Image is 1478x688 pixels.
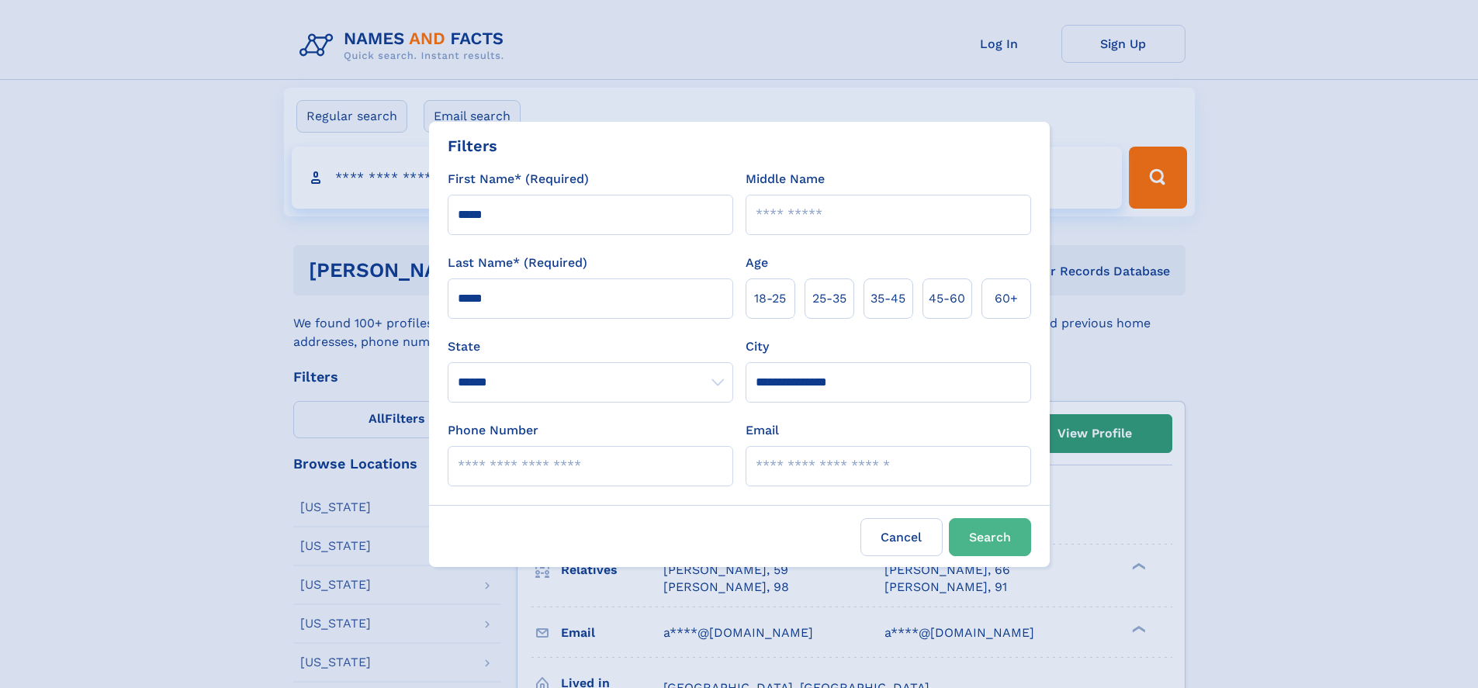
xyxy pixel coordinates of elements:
[746,170,825,188] label: Middle Name
[929,289,965,308] span: 45‑60
[871,289,905,308] span: 35‑45
[949,518,1031,556] button: Search
[746,337,769,356] label: City
[448,337,733,356] label: State
[812,289,846,308] span: 25‑35
[860,518,943,556] label: Cancel
[448,134,497,157] div: Filters
[746,421,779,440] label: Email
[448,170,589,188] label: First Name* (Required)
[754,289,786,308] span: 18‑25
[746,254,768,272] label: Age
[995,289,1018,308] span: 60+
[448,254,587,272] label: Last Name* (Required)
[448,421,538,440] label: Phone Number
